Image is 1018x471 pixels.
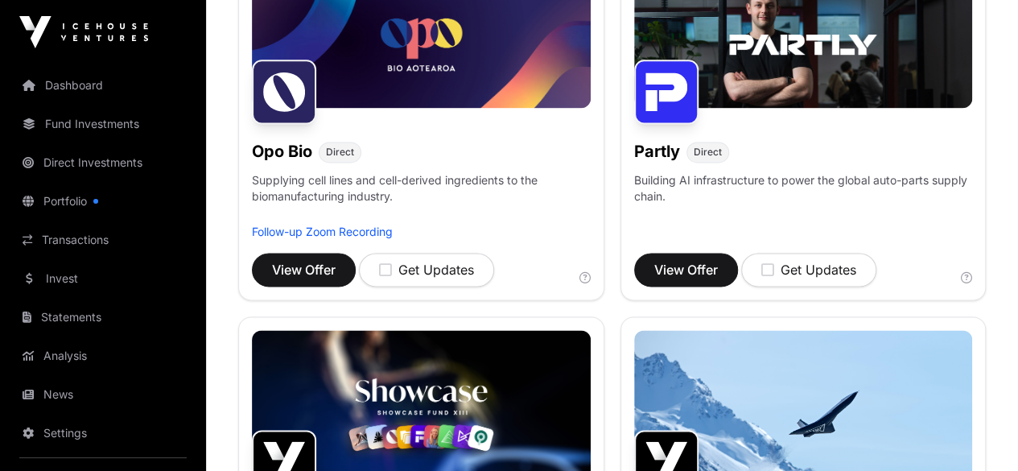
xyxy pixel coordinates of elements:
[13,415,193,451] a: Settings
[654,260,718,279] span: View Offer
[938,394,1018,471] iframe: Chat Widget
[13,106,193,142] a: Fund Investments
[13,184,193,219] a: Portfolio
[13,261,193,296] a: Invest
[252,140,312,163] h1: Opo Bio
[379,260,474,279] div: Get Updates
[252,253,356,287] button: View Offer
[634,253,738,287] button: View Offer
[634,172,973,224] p: Building AI infrastructure to power the global auto-parts supply chain.
[694,146,722,159] span: Direct
[272,260,336,279] span: View Offer
[326,146,354,159] span: Direct
[13,377,193,412] a: News
[634,60,699,124] img: Partly
[359,253,494,287] button: Get Updates
[252,60,316,124] img: Opo Bio
[19,16,148,48] img: Icehouse Ventures Logo
[13,145,193,180] a: Direct Investments
[761,260,856,279] div: Get Updates
[13,300,193,335] a: Statements
[13,338,193,374] a: Analysis
[741,253,876,287] button: Get Updates
[13,222,193,258] a: Transactions
[252,172,591,205] p: Supplying cell lines and cell-derived ingredients to the biomanufacturing industry.
[13,68,193,103] a: Dashboard
[252,225,393,238] a: Follow-up Zoom Recording
[634,140,680,163] h1: Partly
